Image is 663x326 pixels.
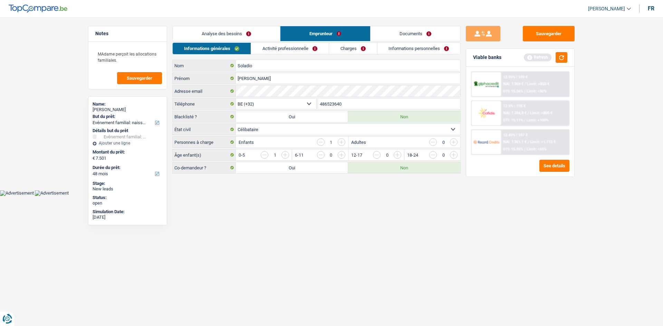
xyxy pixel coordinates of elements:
label: Blacklisté ? [173,111,236,122]
span: / [524,118,526,122]
div: 12.99% | 199 € [503,75,528,79]
div: Simulation Date: [93,209,163,215]
a: Analyse des besoins [173,26,280,41]
div: 1 [328,140,334,145]
span: DTI: 15.36% [503,89,523,93]
div: [DATE] [93,215,163,220]
label: Prénom [173,73,236,84]
span: / [528,111,529,115]
span: DTI: 15.35% [503,147,523,151]
label: Enfants [239,140,254,145]
label: État civil [173,124,236,135]
div: Refresh [524,53,551,61]
label: Oui [236,111,348,122]
button: Sauvegarder [523,26,575,41]
span: Limit: <65% [527,147,547,151]
a: Documents [371,26,460,41]
label: Adresse email [173,86,236,97]
h5: Notes [95,31,160,37]
span: / [524,89,526,93]
a: Informations personnelles [377,43,461,54]
div: Détails but du prêt [93,128,163,134]
span: Sauvegarder [127,76,152,80]
label: 0-5 [239,153,245,157]
img: Advertisement [35,190,69,196]
div: Ajouter une ligne [93,141,163,146]
span: DTI: 15.11% [503,118,523,122]
span: / [528,140,529,144]
span: NAI: 1 394,8 € [503,111,527,115]
label: Non [348,162,460,173]
a: Charges [329,43,377,54]
button: Sauvegarder [117,72,162,84]
label: Oui [236,162,348,173]
span: Limit: >850 € [527,82,549,86]
label: Téléphone [173,98,236,109]
span: Limit: <100% [527,118,549,122]
label: But du prêt: [93,114,161,119]
span: [PERSON_NAME] [588,6,625,12]
div: Status: [93,195,163,200]
span: / [524,147,526,151]
span: NAI: 1 361,1 € [503,140,527,144]
input: 401020304 [318,98,461,109]
div: 12.49% | 197 € [503,133,528,137]
img: AlphaCredit [473,80,499,88]
span: NAI: 1 369 € [503,82,523,86]
img: TopCompare Logo [9,4,67,13]
label: Durée du prêt: [93,165,161,170]
div: 12.9% | 198 € [503,104,526,108]
div: 0 [440,140,446,145]
img: Cofidis [473,107,499,119]
div: open [93,200,163,206]
div: [PERSON_NAME] [93,107,163,112]
span: Limit: <50% [527,89,547,93]
div: fr [648,5,654,12]
span: / [525,82,526,86]
div: New leads [93,186,163,192]
label: Nom [173,60,236,71]
label: Personnes à charge [173,137,236,148]
label: Co-demandeur ? [173,162,236,173]
label: Âge enfant(s) [173,149,236,160]
a: [PERSON_NAME] [583,3,631,14]
div: 1 [272,153,278,157]
label: Non [348,111,460,122]
span: € [93,156,95,161]
div: Name: [93,101,163,107]
div: Stage: [93,181,163,186]
label: Adultes [351,140,366,145]
a: Emprunteur [280,26,370,41]
img: Record Credits [473,136,499,148]
button: See details [539,160,569,172]
label: Montant du prêt: [93,149,161,155]
a: Activité professionnelle [251,43,329,54]
a: Informations générales [173,43,251,54]
span: Limit: >800 € [530,111,552,115]
span: Limit: >1.113 € [530,140,556,144]
div: Viable banks [473,55,501,60]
